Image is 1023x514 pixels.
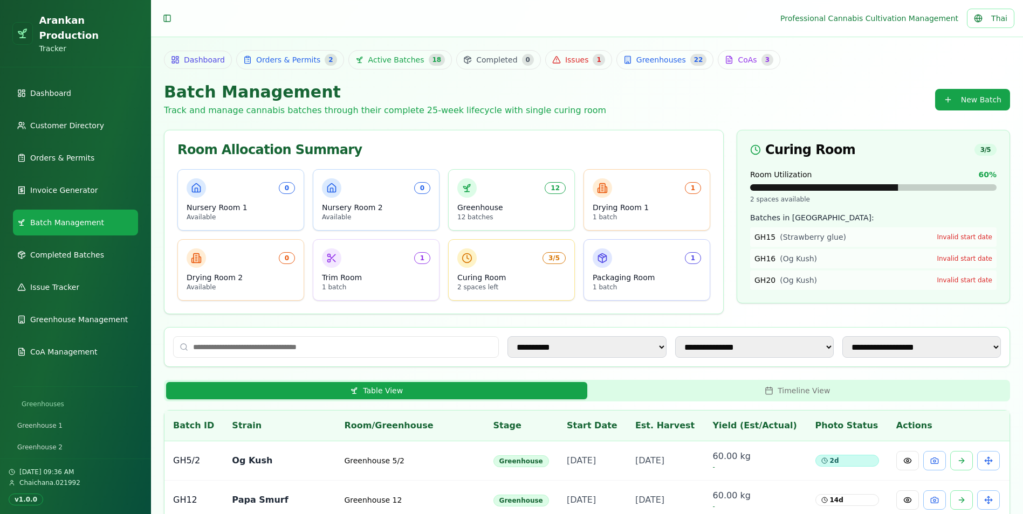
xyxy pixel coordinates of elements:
[279,252,295,264] div: 0
[593,283,701,291] p: 1 batch
[173,455,200,466] span: GH5/2
[164,104,606,117] p: Track and manage cannabis batches through their complete 25-week lifecycle with single curing room
[9,494,43,505] div: v1.0.0
[187,272,295,283] p: Drying Room 2
[187,283,295,291] p: Available
[187,213,295,221] p: Available
[565,54,589,65] span: Issues
[13,307,138,332] a: Greenhouse Management
[335,411,484,441] th: Room/Greenhouse
[13,274,138,300] a: Issue Tracker
[13,210,138,235] a: Batch Management
[457,213,566,221] p: 12 batches
[184,54,225,65] span: Dashboard
[750,169,812,180] span: Room Utilization
[493,455,549,467] div: Greenhouse
[937,276,992,284] div: Invalid start date
[322,202,430,213] p: Nursery Room 2
[543,252,566,264] div: 3/5
[187,202,295,213] p: Nursery Room 1
[164,411,223,441] th: Batch ID
[750,195,997,204] div: 2 spaces available
[754,254,775,263] span: GH16
[593,213,701,221] p: 1 batch
[558,411,627,441] th: Start Date
[807,411,888,441] th: Photo Status
[991,13,1007,24] span: Thai
[750,143,855,156] span: Curing Room
[414,252,430,264] div: 1
[685,252,701,264] div: 1
[567,495,596,505] span: [DATE]
[636,54,686,65] span: Greenhouses
[750,212,997,223] h4: Batches in [GEOGRAPHIC_DATA]:
[457,283,566,291] p: 2 spaces left
[39,13,138,43] h1: Arankan Production
[173,495,197,505] span: GH12
[888,411,1010,441] th: Actions
[414,182,430,194] div: 0
[780,233,846,241] span: ( Strawberry glue )
[685,182,701,194] div: 1
[690,54,707,66] div: 22
[616,50,714,70] a: Greenhouses22
[30,346,98,357] span: CoA Management
[754,276,775,284] span: GH20
[19,468,74,476] span: [DATE] 09:36 AM
[17,421,63,430] span: Greenhouse 1
[13,417,138,434] a: Greenhouse 1
[493,495,549,506] div: Greenhouse
[593,202,701,213] p: Drying Room 1
[761,54,773,66] div: 3
[978,169,997,180] span: 60 %
[429,54,445,66] div: 18
[545,50,612,70] a: Issues1
[780,13,958,24] div: Professional Cannabis Cultivation Management
[13,395,138,413] div: Greenhouses
[754,233,775,241] span: GH15
[368,54,424,65] span: Active Batches
[30,217,104,228] span: Batch Management
[236,50,344,70] a: Orders & Permits2
[593,54,605,66] div: 1
[322,272,430,283] p: Trim Room
[485,411,558,441] th: Stage
[177,143,710,156] div: Room Allocation Summary
[322,283,430,291] p: 1 batch
[937,233,992,241] div: Invalid start date
[164,51,232,69] a: Dashboard
[348,50,452,70] a: Active Batches18
[780,276,817,284] span: ( Og Kush )
[635,495,664,505] span: [DATE]
[279,182,295,194] div: 0
[635,455,664,466] span: [DATE]
[815,455,879,467] div: 2 d
[13,145,138,171] a: Orders & Permits
[13,113,138,138] a: Customer Directory
[457,272,566,283] p: Curing Room
[567,455,596,466] span: [DATE]
[344,496,402,504] span: Greenhouse 12
[13,242,138,268] a: Completed Batches
[937,254,992,263] div: Invalid start date
[322,213,430,221] p: Available
[30,120,104,131] span: Customer Directory
[713,450,798,463] span: 60.00 kg
[17,443,63,452] span: Greenhouse 2
[30,282,79,293] span: Issue Tracker
[738,54,757,65] span: CoAs
[19,478,80,487] span: Chaichana.021992
[13,177,138,203] a: Invoice Generator
[593,272,701,283] p: Packaging Room
[457,202,566,213] p: Greenhouse
[627,411,704,441] th: Est. Harvest
[935,89,1010,110] button: New Batch
[30,185,98,196] span: Invoice Generator
[13,80,138,106] a: Dashboard
[815,494,879,506] div: 14 d
[30,249,104,260] span: Completed Batches
[232,455,272,466] span: Og Kush
[967,9,1014,28] button: Thai
[13,339,138,365] a: CoA Management
[476,54,517,65] span: Completed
